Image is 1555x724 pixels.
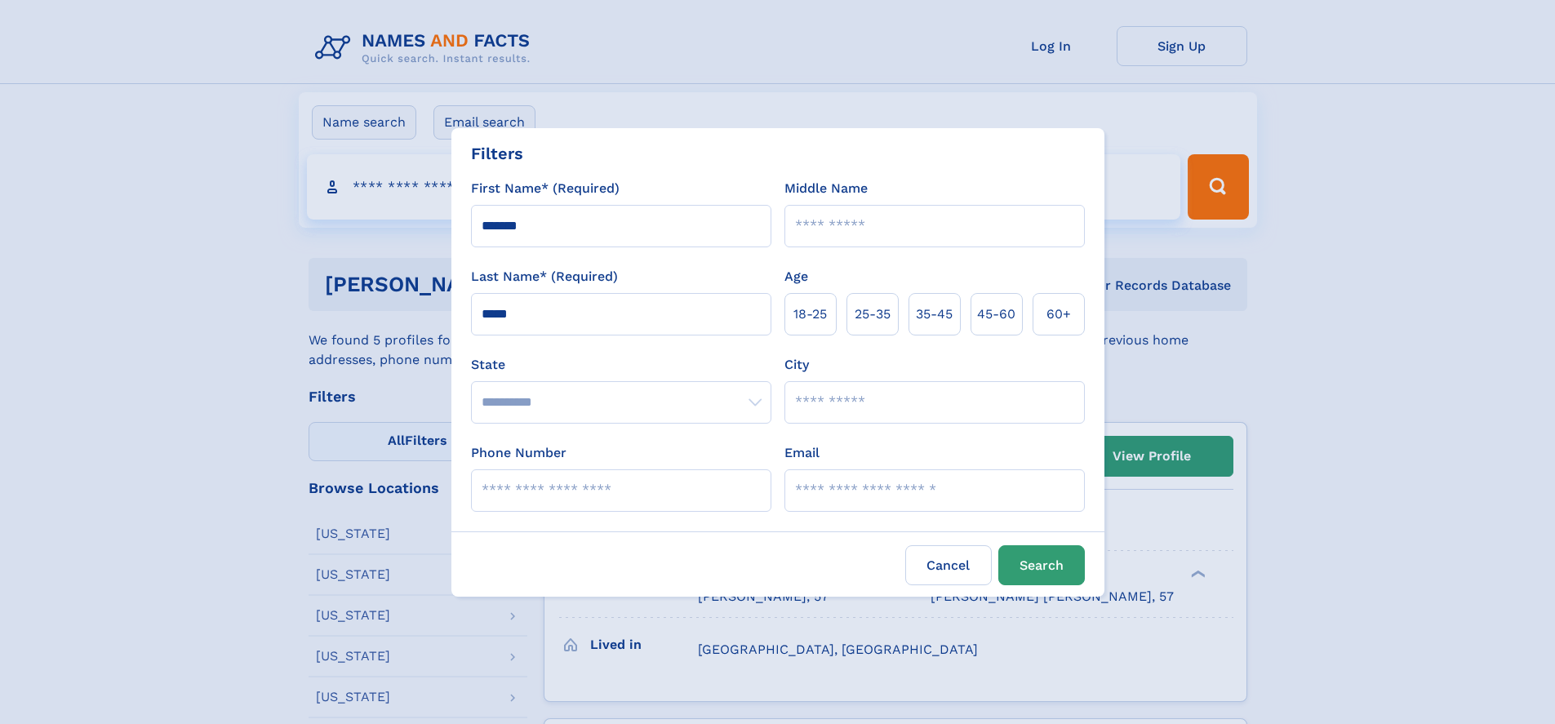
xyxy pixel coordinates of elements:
span: 60+ [1046,304,1071,324]
label: Last Name* (Required) [471,267,618,286]
span: 45‑60 [977,304,1015,324]
label: Age [784,267,808,286]
label: Email [784,443,820,463]
label: Middle Name [784,179,868,198]
label: State [471,355,771,375]
button: Search [998,545,1085,585]
label: Cancel [905,545,992,585]
label: City [784,355,809,375]
label: First Name* (Required) [471,179,620,198]
span: 35‑45 [916,304,953,324]
label: Phone Number [471,443,566,463]
div: Filters [471,141,523,166]
span: 25‑35 [855,304,891,324]
span: 18‑25 [793,304,827,324]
